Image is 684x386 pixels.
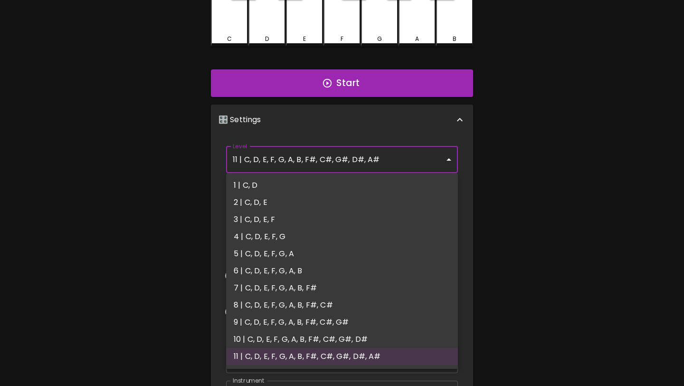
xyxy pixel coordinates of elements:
[226,297,458,314] li: 8 | C, D, E, F, G, A, B, F#, C#
[226,348,458,365] li: 11 | C, D, E, F, G, A, B, F#, C#, G#, D#, A#
[226,262,458,280] li: 6 | C, D, E, F, G, A, B
[226,194,458,211] li: 2 | C, D, E
[226,331,458,348] li: 10 | C, D, E, F, G, A, B, F#, C#, G#, D#
[226,228,458,245] li: 4 | C, D, E, F, G
[226,245,458,262] li: 5 | C, D, E, F, G, A
[226,280,458,297] li: 7 | C, D, E, F, G, A, B, F#
[226,177,458,194] li: 1 | C, D
[226,314,458,331] li: 9 | C, D, E, F, G, A, B, F#, C#, G#
[226,211,458,228] li: 3 | C, D, E, F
